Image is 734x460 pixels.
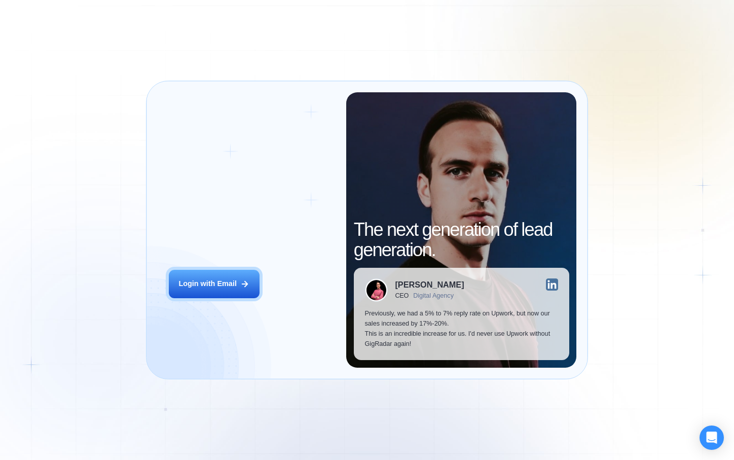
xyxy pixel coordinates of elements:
[700,426,724,450] div: Open Intercom Messenger
[395,292,409,299] div: CEO
[178,279,236,289] div: Login with Email
[354,220,569,260] h2: The next generation of lead generation.
[413,292,454,299] div: Digital Agency
[365,309,558,349] p: Previously, we had a 5% to 7% reply rate on Upwork, but now our sales increased by 17%-20%. This ...
[169,270,260,298] button: Login with Email
[395,280,464,289] div: [PERSON_NAME]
